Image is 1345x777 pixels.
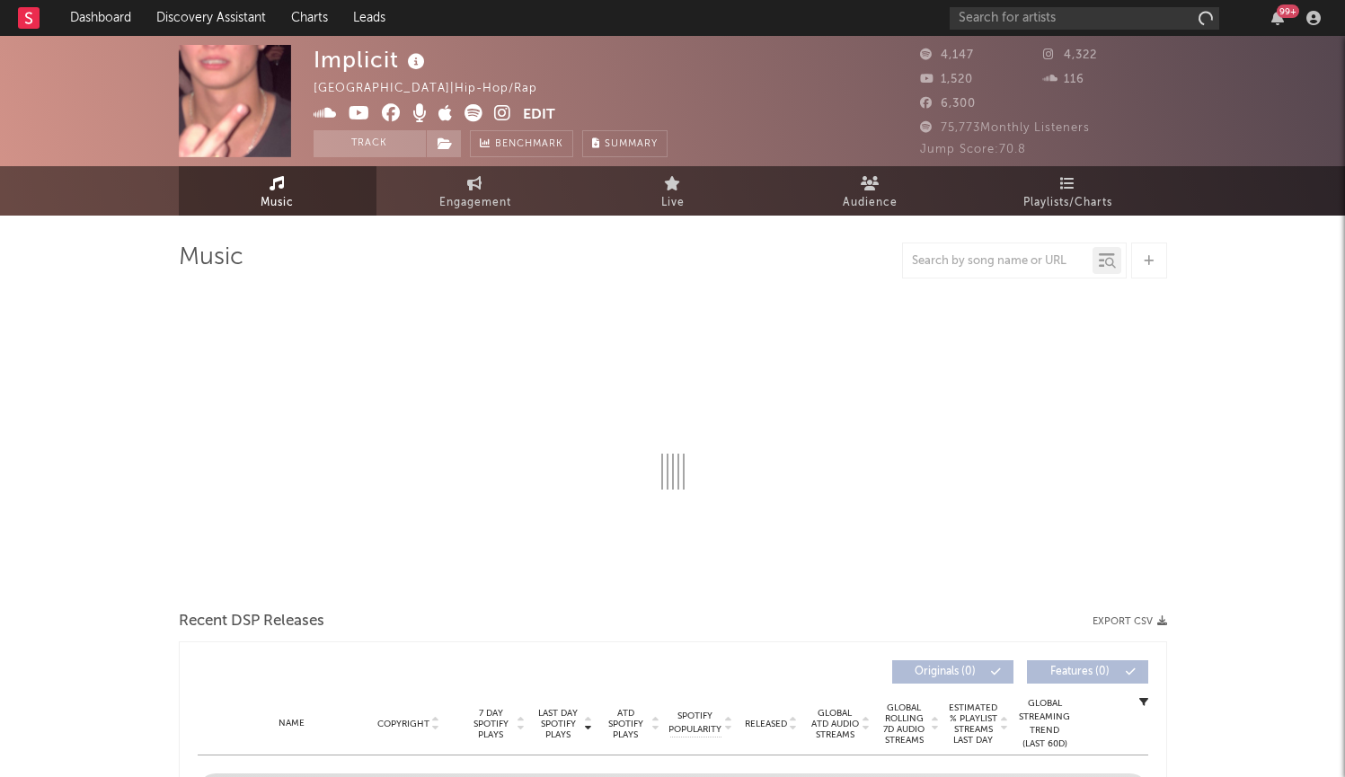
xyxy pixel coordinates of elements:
div: 99 + [1277,4,1299,18]
button: Track [314,130,426,157]
span: 7 Day Spotify Plays [467,708,515,740]
a: Live [574,166,772,216]
span: Recent DSP Releases [179,611,324,632]
span: Summary [605,139,658,149]
a: Engagement [376,166,574,216]
span: 116 [1043,74,1084,85]
span: Spotify Popularity [668,710,721,737]
span: 75,773 Monthly Listeners [920,122,1090,134]
span: 4,147 [920,49,974,61]
a: Playlists/Charts [969,166,1167,216]
span: Global Rolling 7D Audio Streams [880,702,929,746]
span: Live [661,192,685,214]
span: Last Day Spotify Plays [535,708,582,740]
span: Playlists/Charts [1023,192,1112,214]
div: Implicit [314,45,429,75]
button: Originals(0) [892,660,1013,684]
button: Summary [582,130,668,157]
span: Audience [843,192,898,214]
span: Engagement [439,192,511,214]
span: 4,322 [1043,49,1097,61]
span: Jump Score: 70.8 [920,144,1026,155]
a: Audience [772,166,969,216]
span: Copyright [377,719,429,729]
div: Global Streaming Trend (Last 60D) [1018,697,1072,751]
span: Originals ( 0 ) [904,667,987,677]
div: [GEOGRAPHIC_DATA] | Hip-Hop/Rap [314,78,558,100]
span: Features ( 0 ) [1039,667,1121,677]
span: Music [261,192,294,214]
div: Name [234,717,351,730]
input: Search for artists [950,7,1219,30]
span: 6,300 [920,98,976,110]
span: Released [745,719,787,729]
span: ATD Spotify Plays [602,708,650,740]
button: 99+ [1271,11,1284,25]
span: Benchmark [495,134,563,155]
span: Estimated % Playlist Streams Last Day [949,702,998,746]
span: 1,520 [920,74,973,85]
button: Export CSV [1093,616,1167,627]
button: Features(0) [1027,660,1148,684]
button: Edit [523,104,555,127]
a: Music [179,166,376,216]
a: Benchmark [470,130,573,157]
span: Global ATD Audio Streams [810,708,860,740]
input: Search by song name or URL [903,254,1093,269]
